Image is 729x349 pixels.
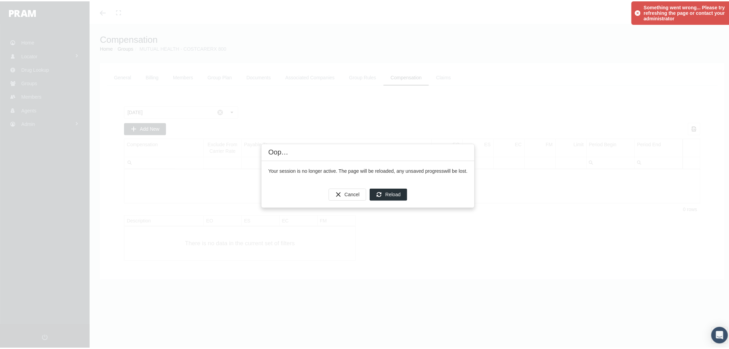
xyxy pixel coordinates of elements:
div: Reload [370,187,407,199]
span: Cancel [345,190,360,196]
div: Open Intercom Messenger [711,326,728,342]
div: Your session is no longer active. The page will be reloaded, any unsaved progress [268,167,468,173]
div: Cancel [329,187,366,199]
span: Reload [386,190,401,196]
div: Oops... [268,146,289,156]
b: will be lost. [444,167,468,172]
